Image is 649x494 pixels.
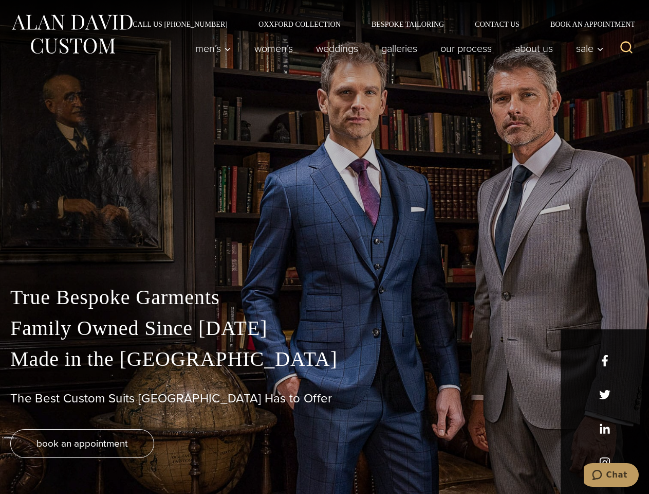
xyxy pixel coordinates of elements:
iframe: Opens a widget where you can chat to one of our agents [584,463,639,489]
a: book an appointment [10,429,154,458]
button: View Search Form [614,36,639,61]
button: Men’s sub menu toggle [184,38,243,59]
a: Galleries [370,38,429,59]
a: Book an Appointment [535,21,639,28]
span: book an appointment [36,436,128,451]
a: Contact Us [459,21,535,28]
a: Our Process [429,38,504,59]
nav: Primary Navigation [184,38,609,59]
a: Women’s [243,38,305,59]
nav: Secondary Navigation [117,21,639,28]
a: Call Us [PHONE_NUMBER] [117,21,243,28]
p: True Bespoke Garments Family Owned Since [DATE] Made in the [GEOGRAPHIC_DATA] [10,282,639,375]
img: Alan David Custom [10,11,134,57]
button: Sale sub menu toggle [565,38,609,59]
a: Bespoke Tailoring [356,21,459,28]
h1: The Best Custom Suits [GEOGRAPHIC_DATA] Has to Offer [10,391,639,406]
a: weddings [305,38,370,59]
a: About Us [504,38,565,59]
a: Oxxford Collection [243,21,356,28]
